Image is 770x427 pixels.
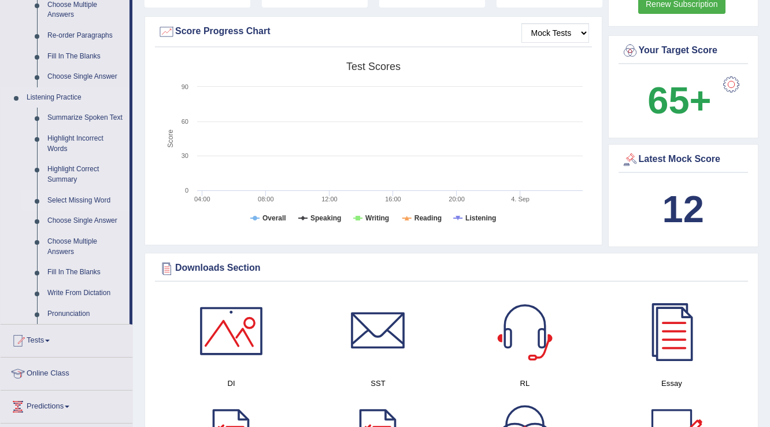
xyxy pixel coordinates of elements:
text: 12:00 [321,196,338,203]
a: Online Class [1,358,132,386]
a: Predictions [1,391,132,419]
div: Latest Mock Score [621,151,746,168]
a: Write From Dictation [42,283,129,304]
text: 04:00 [194,196,210,203]
a: Listening Practice [21,87,129,108]
tspan: Writing [365,214,389,222]
tspan: Reading [414,214,442,222]
a: Pronunciation [42,304,129,325]
a: Tests [1,325,132,354]
text: 90 [182,83,188,90]
h4: SST [310,377,446,389]
text: 30 [182,152,188,159]
a: Fill In The Blanks [42,262,129,283]
text: 16:00 [385,196,401,203]
text: 0 [185,187,188,194]
a: Choose Single Answer [42,211,129,231]
a: Highlight Incorrect Words [42,128,129,159]
tspan: Test scores [346,61,401,72]
tspan: Score [166,130,175,148]
text: 60 [182,118,188,125]
a: Re-order Paragraphs [42,25,129,46]
b: 12 [662,188,704,230]
a: Choose Multiple Answers [42,231,129,262]
tspan: 4. Sep [511,196,530,203]
tspan: Overall [262,214,286,222]
a: Select Missing Word [42,190,129,211]
h4: RL [457,377,593,389]
tspan: Listening [465,214,496,222]
a: Highlight Correct Summary [42,159,129,190]
div: Your Target Score [621,42,746,60]
a: Choose Single Answer [42,67,129,87]
text: 20:00 [449,196,465,203]
div: Score Progress Chart [158,23,589,41]
text: 08:00 [258,196,274,203]
div: Downloads Section [158,260,745,277]
b: 65+ [647,79,711,122]
h4: DI [164,377,299,389]
a: Fill In The Blanks [42,46,129,67]
tspan: Speaking [310,214,341,222]
a: Summarize Spoken Text [42,108,129,128]
h4: Essay [604,377,739,389]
